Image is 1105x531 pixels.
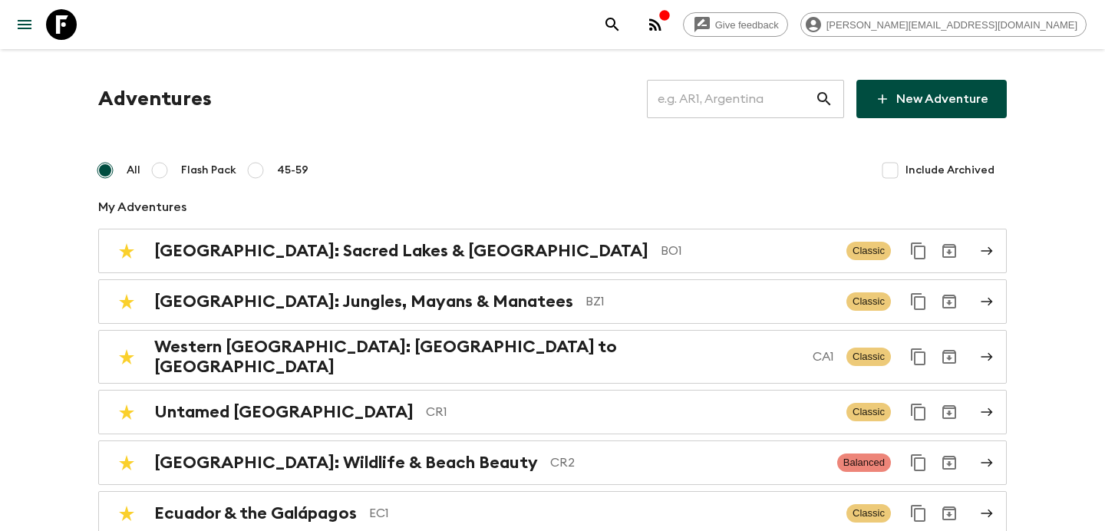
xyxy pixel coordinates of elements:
h2: [GEOGRAPHIC_DATA]: Wildlife & Beach Beauty [154,453,538,473]
span: Give feedback [707,19,787,31]
button: Archive [934,447,965,478]
span: Classic [846,504,891,523]
h2: Ecuador & the Galápagos [154,503,357,523]
button: Duplicate for 45-59 [903,498,934,529]
span: Flash Pack [181,163,236,178]
button: Duplicate for 45-59 [903,447,934,478]
button: Archive [934,397,965,427]
p: EC1 [369,504,834,523]
span: Classic [846,242,891,260]
a: [GEOGRAPHIC_DATA]: Sacred Lakes & [GEOGRAPHIC_DATA]BO1ClassicDuplicate for 45-59Archive [98,229,1007,273]
button: Duplicate for 45-59 [903,397,934,427]
button: Archive [934,341,965,372]
a: [GEOGRAPHIC_DATA]: Wildlife & Beach BeautyCR2BalancedDuplicate for 45-59Archive [98,440,1007,485]
p: BZ1 [585,292,834,311]
h2: Western [GEOGRAPHIC_DATA]: [GEOGRAPHIC_DATA] to [GEOGRAPHIC_DATA] [154,337,800,377]
button: Archive [934,498,965,529]
p: My Adventures [98,198,1007,216]
a: Western [GEOGRAPHIC_DATA]: [GEOGRAPHIC_DATA] to [GEOGRAPHIC_DATA]CA1ClassicDuplicate for 45-59Arc... [98,330,1007,384]
a: New Adventure [856,80,1007,118]
span: Classic [846,292,891,311]
button: search adventures [597,9,628,40]
p: CA1 [813,348,834,366]
input: e.g. AR1, Argentina [647,78,815,120]
a: [GEOGRAPHIC_DATA]: Jungles, Mayans & ManateesBZ1ClassicDuplicate for 45-59Archive [98,279,1007,324]
span: Classic [846,403,891,421]
button: Duplicate for 45-59 [903,286,934,317]
button: Archive [934,286,965,317]
span: Balanced [837,453,891,472]
p: BO1 [661,242,834,260]
h2: [GEOGRAPHIC_DATA]: Jungles, Mayans & Manatees [154,292,573,312]
span: [PERSON_NAME][EMAIL_ADDRESS][DOMAIN_NAME] [818,19,1086,31]
p: CR2 [550,453,825,472]
a: Give feedback [683,12,788,37]
span: All [127,163,140,178]
p: CR1 [426,403,834,421]
button: Duplicate for 45-59 [903,341,934,372]
h2: [GEOGRAPHIC_DATA]: Sacred Lakes & [GEOGRAPHIC_DATA] [154,241,648,261]
span: Classic [846,348,891,366]
span: Include Archived [905,163,995,178]
button: menu [9,9,40,40]
span: 45-59 [277,163,308,178]
h2: Untamed [GEOGRAPHIC_DATA] [154,402,414,422]
a: Untamed [GEOGRAPHIC_DATA]CR1ClassicDuplicate for 45-59Archive [98,390,1007,434]
div: [PERSON_NAME][EMAIL_ADDRESS][DOMAIN_NAME] [800,12,1087,37]
button: Archive [934,236,965,266]
button: Duplicate for 45-59 [903,236,934,266]
h1: Adventures [98,84,212,114]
